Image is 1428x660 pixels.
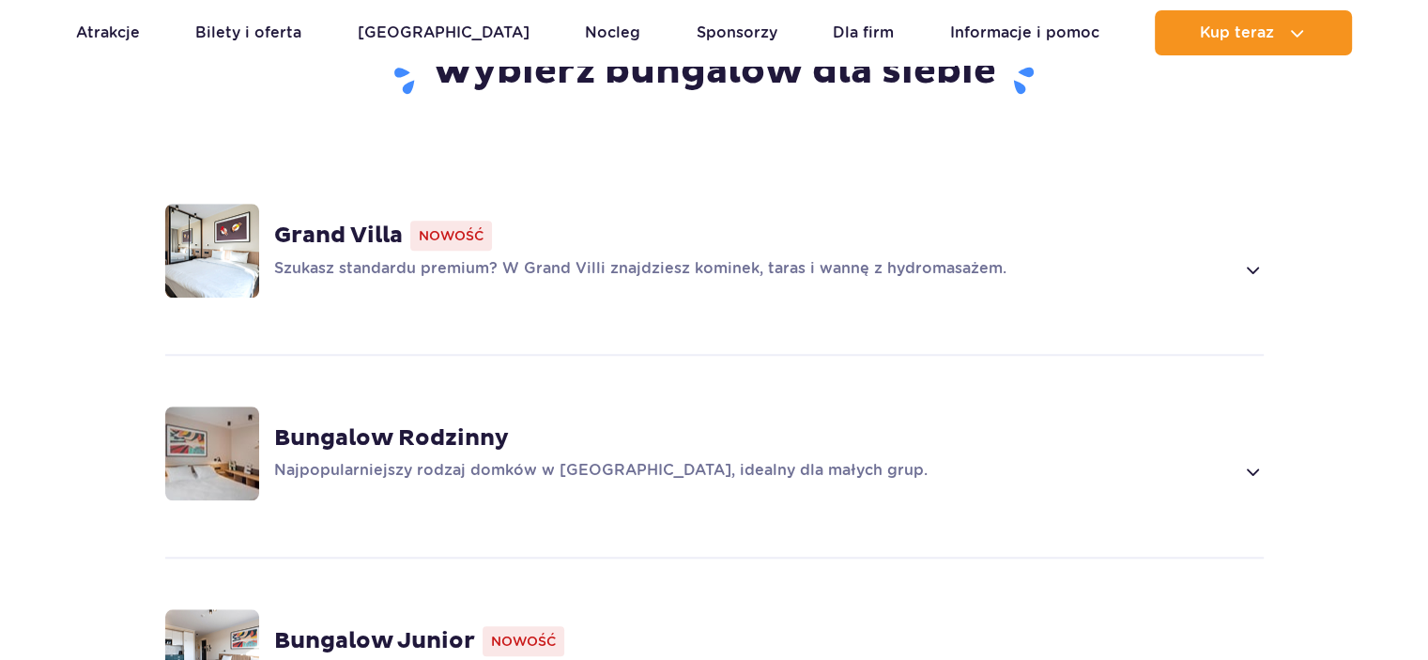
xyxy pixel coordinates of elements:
strong: Bungalow Junior [274,627,475,655]
strong: Grand Villa [274,222,403,250]
a: Nocleg [585,10,640,55]
span: Kup teraz [1200,24,1274,41]
h2: Wybierz bungalow dla siebie [164,48,1264,97]
a: Informacje i pomoc [950,10,1099,55]
a: Sponsorzy [697,10,777,55]
a: [GEOGRAPHIC_DATA] [358,10,530,55]
a: Dla firm [833,10,894,55]
p: Najpopularniejszy rodzaj domków w [GEOGRAPHIC_DATA], idealny dla małych grup. [274,460,1235,483]
strong: Bungalow Rodzinny [274,424,509,453]
a: Atrakcje [76,10,140,55]
a: Bilety i oferta [195,10,301,55]
span: Nowość [410,221,492,251]
p: Szukasz standardu premium? W Grand Villi znajdziesz kominek, taras i wannę z hydromasażem. [274,258,1235,281]
button: Kup teraz [1155,10,1352,55]
span: Nowość [483,626,564,656]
